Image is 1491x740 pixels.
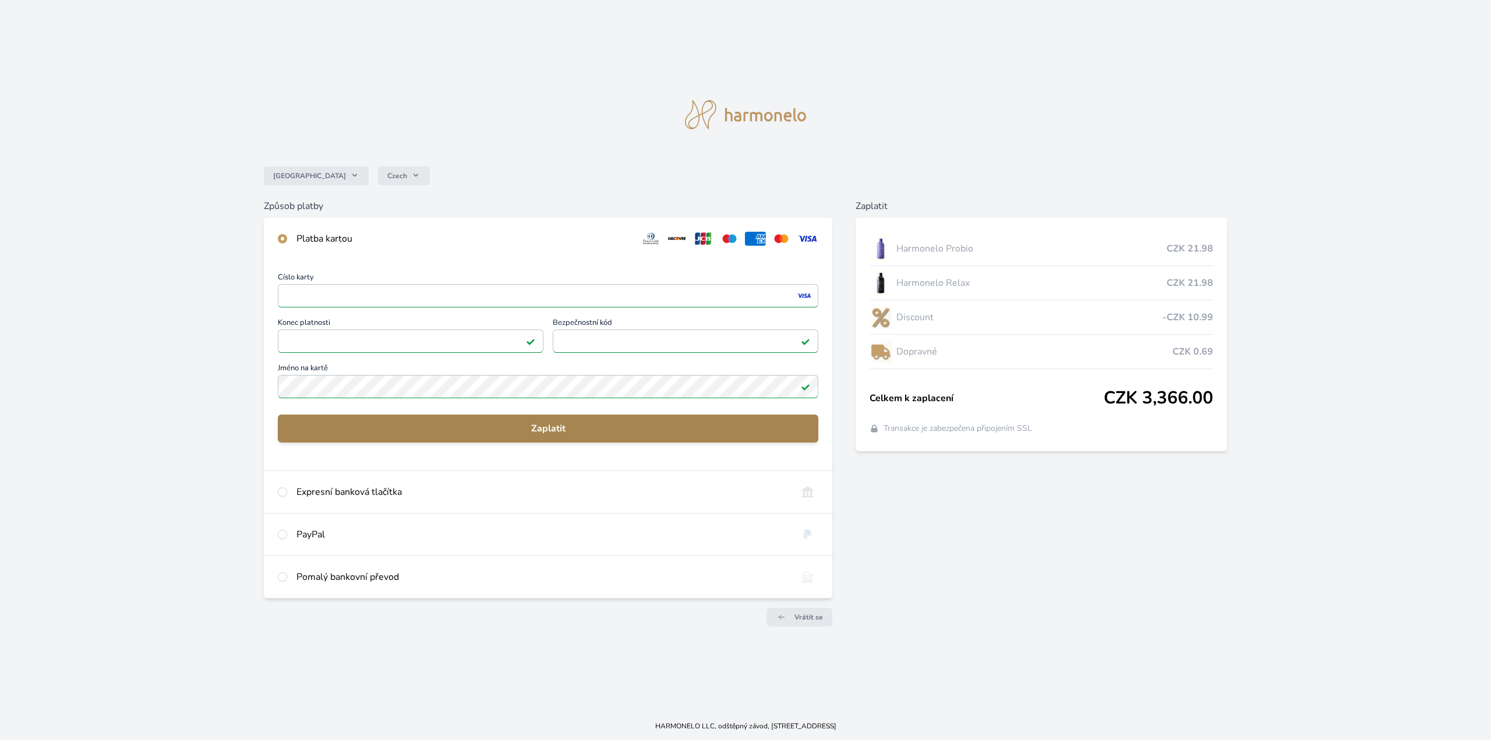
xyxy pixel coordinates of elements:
[640,232,662,246] img: diners.svg
[1104,388,1213,409] span: CZK 3,366.00
[719,232,740,246] img: maestro.svg
[797,232,818,246] img: visa.svg
[896,242,1166,256] span: Harmonelo Probio
[870,303,892,332] img: discount-lo.png
[553,319,818,330] span: Bezpečnostní kód
[296,485,787,499] div: Expresní banková tlačítka
[797,570,818,584] img: bankTransfer_IBAN.svg
[870,337,892,366] img: delivery-lo.png
[856,199,1227,213] h6: Zaplatit
[287,422,809,435] span: Zaplatit
[278,364,818,375] span: Jméno na kartě
[745,232,766,246] img: amex.svg
[278,319,543,330] span: Konec platnosti
[870,391,1103,405] span: Celkem k zaplacení
[766,608,832,626] a: Vrátit se
[896,276,1166,290] span: Harmonelo Relax
[1167,242,1213,256] span: CZK 21.98
[870,268,892,298] img: CLEAN_RELAX_se_stinem_x-lo.jpg
[296,527,787,541] div: PayPal
[283,333,538,349] iframe: Iframe pro datum vypršení platnosti
[801,337,810,346] img: Platné pole
[278,415,818,442] button: Zaplatit
[264,167,369,185] button: [GEOGRAPHIC_DATA]
[884,423,1032,434] span: Transakce je zabezpečena připojením SSL
[801,382,810,391] img: Platné pole
[387,171,407,180] span: Czech
[692,232,714,246] img: jcb.svg
[797,527,818,541] img: paypal.svg
[378,167,430,185] button: Czech
[771,232,792,246] img: mc.svg
[296,232,631,246] div: Platba kartou
[273,171,346,180] span: [GEOGRAPHIC_DATA]
[1167,276,1213,290] span: CZK 21.98
[278,375,818,398] input: Jméno na kartěPlatné pole
[794,612,823,622] span: Vrátit se
[870,234,892,263] img: CLEAN_PROBIO_se_stinem_x-lo.jpg
[796,291,812,301] img: visa
[1172,345,1213,359] span: CZK 0.69
[526,337,535,346] img: Platné pole
[896,345,1172,359] span: Dopravné
[278,274,818,284] span: Číslo karty
[797,485,818,499] img: onlineBanking_CZ.svg
[283,288,813,304] iframe: Iframe pro číslo karty
[896,310,1162,324] span: Discount
[558,333,813,349] iframe: Iframe pro bezpečnostní kód
[296,570,787,584] div: Pomalý bankovní převod
[685,100,806,129] img: logo.svg
[1163,310,1213,324] span: -CZK 10.99
[666,232,688,246] img: discover.svg
[264,199,832,213] h6: Způsob platby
